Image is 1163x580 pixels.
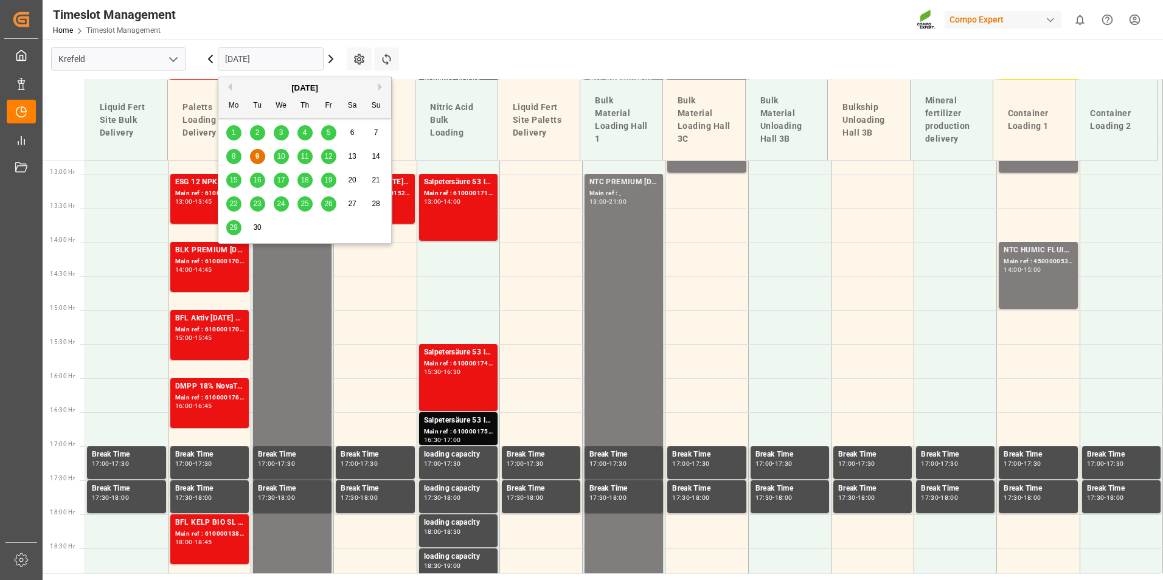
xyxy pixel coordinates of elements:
[297,125,313,140] div: Choose Thursday, September 4th, 2025
[1024,495,1041,500] div: 18:00
[424,483,493,495] div: loading capacity
[1087,495,1105,500] div: 17:30
[443,529,461,534] div: 18:30
[345,196,360,212] div: Choose Saturday, September 27th, 2025
[274,196,289,212] div: Choose Wednesday, September 24th, 2025
[507,449,575,461] div: Break Time
[424,369,442,375] div: 15:30
[175,403,193,409] div: 16:00
[755,449,824,461] div: Break Time
[226,125,241,140] div: Choose Monday, September 1st, 2025
[253,223,261,232] span: 30
[324,152,332,161] span: 12
[1104,461,1106,466] div: -
[1024,267,1041,272] div: 15:00
[178,96,240,144] div: Paletts Loading & Delivery 1
[589,176,658,188] div: NTC PREMIUM [DATE]+3+TE BULK
[424,415,493,427] div: Salpetersäure 53 lose
[297,196,313,212] div: Choose Thursday, September 25th, 2025
[276,495,277,500] div: -
[111,495,129,500] div: 18:00
[1106,495,1124,500] div: 18:00
[1104,495,1106,500] div: -
[940,495,958,500] div: 18:00
[1024,461,1041,466] div: 17:30
[443,437,461,443] div: 17:00
[755,495,773,500] div: 17:30
[258,461,276,466] div: 17:00
[939,495,940,500] div: -
[672,483,741,495] div: Break Time
[441,369,443,375] div: -
[369,149,384,164] div: Choose Sunday, September 14th, 2025
[424,188,493,199] div: Main ref : 6100001713, 2000001424
[175,257,244,267] div: Main ref : 6100001706, 2000001285
[672,461,690,466] div: 17:00
[1106,461,1124,466] div: 17:30
[775,495,793,500] div: 18:00
[526,495,544,500] div: 18:00
[1021,461,1023,466] div: -
[92,449,161,461] div: Break Time
[255,128,260,137] span: 2
[324,199,332,208] span: 26
[175,495,193,500] div: 17:30
[274,173,289,188] div: Choose Wednesday, September 17th, 2025
[940,461,958,466] div: 17:30
[1004,449,1072,461] div: Break Time
[508,96,571,144] div: Liquid Fert Site Paletts Delivery
[175,325,244,335] div: Main ref : 6100001704, 2000001413
[589,461,607,466] div: 17:00
[672,449,741,461] div: Break Time
[226,173,241,188] div: Choose Monday, September 15th, 2025
[50,202,75,209] span: 13:30 Hr
[1003,102,1066,137] div: Container Loading 1
[164,50,182,69] button: open menu
[274,149,289,164] div: Choose Wednesday, September 10th, 2025
[50,236,75,243] span: 14:00 Hr
[193,267,195,272] div: -
[50,407,75,413] span: 16:30 Hr
[175,483,244,495] div: Break Time
[226,98,241,114] div: Mo
[195,199,212,204] div: 13:45
[424,563,442,568] div: 18:30
[441,437,443,443] div: -
[175,449,244,461] div: Break Time
[441,495,443,500] div: -
[589,449,658,461] div: Break Time
[50,271,75,277] span: 14:30 Hr
[195,495,212,500] div: 18:00
[348,176,356,184] span: 20
[277,176,285,184] span: 17
[369,98,384,114] div: Su
[50,475,75,482] span: 17:30 Hr
[921,483,990,495] div: Break Time
[250,98,265,114] div: Tu
[1004,483,1072,495] div: Break Time
[300,176,308,184] span: 18
[772,495,774,500] div: -
[424,437,442,443] div: 16:30
[858,461,875,466] div: 17:30
[277,495,295,500] div: 18:00
[424,551,493,563] div: loading capacity
[341,461,358,466] div: 17:00
[95,96,158,144] div: Liquid Fert Site Bulk Delivery
[1004,244,1072,257] div: NTC HUMIC FLUID 16-2-2 900L IBC
[424,347,493,359] div: Salpetersäure 53 lose
[175,381,244,393] div: DMPP 18% NovaTec gran 1100kg CON
[253,199,261,208] span: 23
[193,495,195,500] div: -
[195,335,212,340] div: 15:45
[276,461,277,466] div: -
[53,26,73,35] a: Home
[111,461,129,466] div: 17:30
[772,461,774,466] div: -
[50,305,75,311] span: 15:00 Hr
[277,461,295,466] div: 17:30
[345,98,360,114] div: Sa
[222,121,388,240] div: month 2025-09
[425,96,488,144] div: Nitric Acid Bulk Loading
[369,125,384,140] div: Choose Sunday, September 7th, 2025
